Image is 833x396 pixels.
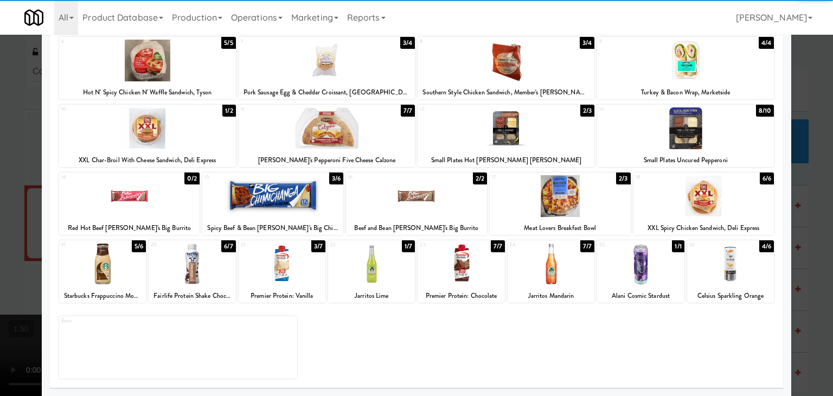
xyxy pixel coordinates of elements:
[59,289,146,303] div: Starbucks Frappuccino Mocha
[61,240,102,250] div: 19
[492,173,560,182] div: 17
[184,173,200,184] div: 0/2
[59,105,236,167] div: 101/2XXL Char-Broil With Cheese Sandwich, Deli Express
[239,86,415,99] div: Pork Sausage Egg & Cheddar Croissant, [GEOGRAPHIC_DATA]
[59,154,236,167] div: XXL Char-Broil With Cheese Sandwich, Deli Express
[418,37,594,99] div: 83/4Southern Style Chicken Sandwich, Member's [PERSON_NAME]
[420,105,506,114] div: 12
[59,316,297,379] div: Extra
[61,86,234,99] div: Hot N' Spicy Chicken N' Waffle Sandwich, Tyson
[599,86,772,99] div: Turkey & Bacon Wrap, Marketside
[329,173,343,184] div: 3/6
[510,240,551,250] div: 24
[599,154,772,167] div: Small Plates Uncured Pepperoni
[61,105,148,114] div: 10
[149,289,235,303] div: Fairlife Protein Shake Chocolate
[418,86,594,99] div: Southern Style Chicken Sandwich, Member's [PERSON_NAME]
[689,240,731,250] div: 26
[330,240,371,250] div: 22
[508,240,594,303] div: 247/7Jarritos Mandarin
[401,105,415,117] div: 7/7
[61,154,234,167] div: XXL Char-Broil With Cheese Sandwich, Deli Express
[61,289,144,303] div: Starbucks Frappuccino Mocha
[204,173,273,182] div: 15
[490,221,631,235] div: Meat Lovers Breakfast Bowl
[239,154,415,167] div: [PERSON_NAME]'s Pepperoni Five Cheese Calzone
[61,221,198,235] div: Red Hot Beef [PERSON_NAME]'s Big Burrito
[599,289,682,303] div: Alani Cosmic Stardust
[491,221,629,235] div: Meat Lovers Breakfast Bowl
[222,105,235,117] div: 1/2
[597,289,684,303] div: Alani Cosmic Stardust
[508,289,594,303] div: Jarritos Mandarin
[348,173,416,182] div: 16
[149,240,235,303] div: 206/7Fairlife Protein Shake Chocolate
[490,173,631,235] div: 172/3Meat Lovers Breakfast Bowl
[597,105,774,167] div: 138/10Small Plates Uncured Pepperoni
[346,173,487,235] div: 162/2Beef and Bean [PERSON_NAME]'s Big Burrito
[328,240,415,303] div: 221/7Jarritos Lime
[597,154,774,167] div: Small Plates Uncured Pepperoni
[597,86,774,99] div: Turkey & Bacon Wrap, Marketside
[419,289,503,303] div: Premier Protein: Chocolate
[689,289,772,303] div: Celsius Sparkling Orange
[419,154,593,167] div: Small Plates Hot [PERSON_NAME] [PERSON_NAME]
[633,173,774,235] div: 186/6XXL Spicy Chicken Sandwich, Deli Express
[239,240,325,303] div: 213/7Premier Protein: Vanilla
[418,105,594,167] div: 122/3Small Plates Hot [PERSON_NAME] [PERSON_NAME]
[687,289,774,303] div: Celsius Sparkling Orange
[311,240,325,252] div: 3/7
[239,105,415,167] div: 117/7[PERSON_NAME]'s Pepperoni Five Cheese Calzone
[221,240,235,252] div: 6/7
[633,221,774,235] div: XXL Spicy Chicken Sandwich, Deli Express
[580,240,594,252] div: 7/7
[636,173,704,182] div: 18
[687,240,774,303] div: 264/6Celsius Sparkling Orange
[202,221,343,235] div: Spicy Beef & Bean [PERSON_NAME]'s Big Chimichanga
[599,240,640,250] div: 25
[597,37,774,99] div: 94/4Turkey & Bacon Wrap, Marketside
[418,289,504,303] div: Premier Protein: Chocolate
[580,105,594,117] div: 2/3
[240,154,414,167] div: [PERSON_NAME]'s Pepperoni Five Cheese Calzone
[61,37,148,46] div: 6
[672,240,684,252] div: 1/1
[59,240,146,303] div: 195/6Starbucks Frappuccino Mocha
[400,37,415,49] div: 3/4
[240,86,414,99] div: Pork Sausage Egg & Cheddar Croissant, [GEOGRAPHIC_DATA]
[204,221,342,235] div: Spicy Beef & Bean [PERSON_NAME]'s Big Chimichanga
[239,289,325,303] div: Premier Protein: Vanilla
[202,173,343,235] div: 153/6Spicy Beef & Bean [PERSON_NAME]'s Big Chimichanga
[239,37,415,99] div: 73/4Pork Sausage Egg & Cheddar Croissant, [GEOGRAPHIC_DATA]
[759,37,774,49] div: 4/4
[599,105,685,114] div: 13
[402,240,415,252] div: 1/7
[420,240,461,250] div: 23
[241,37,327,46] div: 7
[59,37,236,99] div: 65/5Hot N' Spicy Chicken N' Waffle Sandwich, Tyson
[328,289,415,303] div: Jarritos Lime
[418,154,594,167] div: Small Plates Hot [PERSON_NAME] [PERSON_NAME]
[330,289,413,303] div: Jarritos Lime
[346,221,487,235] div: Beef and Bean [PERSON_NAME]'s Big Burrito
[348,221,485,235] div: Beef and Bean [PERSON_NAME]'s Big Burrito
[132,240,146,252] div: 5/6
[151,240,192,250] div: 20
[418,240,504,303] div: 237/7Premier Protein: Chocolate
[150,289,234,303] div: Fairlife Protein Shake Chocolate
[473,173,487,184] div: 2/2
[760,173,774,184] div: 6/6
[241,105,327,114] div: 11
[580,37,594,49] div: 3/4
[597,240,684,303] div: 251/1Alani Cosmic Stardust
[599,37,685,46] div: 9
[635,221,773,235] div: XXL Spicy Chicken Sandwich, Deli Express
[419,86,593,99] div: Southern Style Chicken Sandwich, Member's [PERSON_NAME]
[759,240,774,252] div: 4/6
[756,105,774,117] div: 8/10
[59,173,200,235] div: 140/2Red Hot Beef [PERSON_NAME]'s Big Burrito
[59,221,200,235] div: Red Hot Beef [PERSON_NAME]'s Big Burrito
[240,289,324,303] div: Premier Protein: Vanilla
[616,173,630,184] div: 2/3
[491,240,505,252] div: 7/7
